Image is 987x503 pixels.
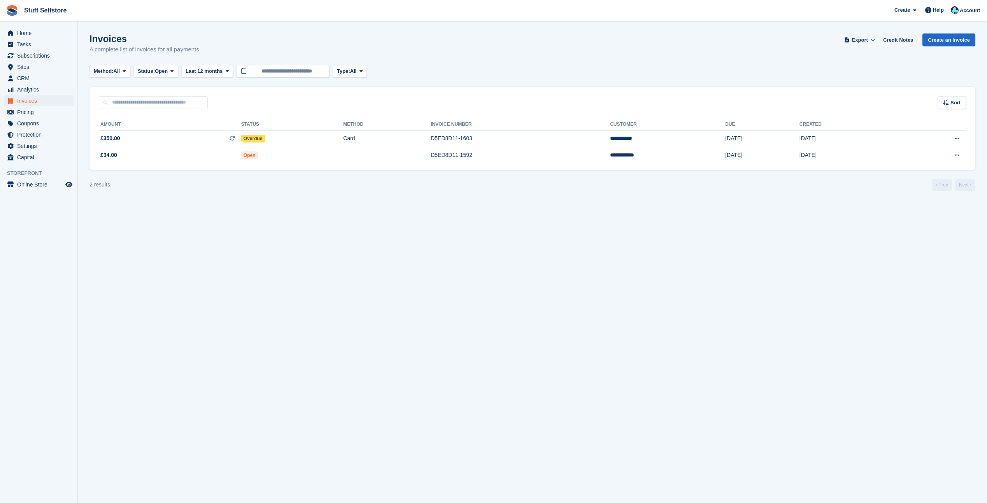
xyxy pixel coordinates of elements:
td: [DATE] [799,147,896,164]
span: Home [17,28,64,39]
a: Previous [932,179,952,191]
span: Help [933,6,944,14]
span: Analytics [17,84,64,95]
td: D5ED8D11-1603 [431,130,610,147]
span: Type: [337,67,350,75]
img: stora-icon-8386f47178a22dfd0bd8f6a31ec36ba5ce8667c1dd55bd0f319d3a0aa187defe.svg [6,5,18,16]
th: Method [343,118,431,131]
a: menu [4,39,74,50]
span: CRM [17,73,64,84]
a: menu [4,141,74,151]
span: Capital [17,152,64,163]
a: menu [4,84,74,95]
td: [DATE] [799,130,896,147]
a: menu [4,73,74,84]
a: menu [4,129,74,140]
span: Last 12 months [186,67,223,75]
button: Method: All [89,65,130,78]
span: Export [852,36,868,44]
th: Status [241,118,343,131]
td: [DATE] [725,147,799,164]
button: Last 12 months [181,65,233,78]
span: All [350,67,357,75]
a: menu [4,179,74,190]
span: Storefront [7,169,77,177]
span: Open [155,67,168,75]
a: menu [4,50,74,61]
img: Simon Gardner [951,6,959,14]
a: menu [4,62,74,72]
a: menu [4,95,74,106]
span: Subscriptions [17,50,64,61]
td: [DATE] [725,130,799,147]
span: Tasks [17,39,64,50]
span: Online Store [17,179,64,190]
span: Protection [17,129,64,140]
span: Pricing [17,107,64,118]
th: Due [725,118,799,131]
a: Credit Notes [880,33,916,46]
span: Open [241,151,258,159]
span: £34.00 [100,151,117,159]
a: menu [4,107,74,118]
span: Create [894,6,910,14]
th: Amount [99,118,241,131]
div: 2 results [89,181,110,189]
button: Type: All [333,65,367,78]
nav: Page [930,179,977,191]
h1: Invoices [89,33,199,44]
th: Customer [610,118,725,131]
a: Stuff Selfstore [21,4,70,17]
a: Create an Invoice [922,33,975,46]
span: £350.00 [100,134,120,142]
td: Card [343,130,431,147]
span: Status: [138,67,155,75]
button: Status: Open [133,65,178,78]
span: Overdue [241,135,265,142]
a: menu [4,28,74,39]
span: Invoices [17,95,64,106]
th: Invoice Number [431,118,610,131]
span: Coupons [17,118,64,129]
td: D5ED8D11-1592 [431,147,610,164]
span: Sites [17,62,64,72]
th: Created [799,118,896,131]
span: Sort [950,99,961,107]
a: menu [4,118,74,129]
a: Preview store [64,180,74,189]
span: Account [960,7,980,14]
a: Next [955,179,975,191]
p: A complete list of invoices for all payments [89,45,199,54]
a: menu [4,152,74,163]
span: Settings [17,141,64,151]
span: Method: [94,67,114,75]
span: All [114,67,120,75]
button: Export [843,33,877,46]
